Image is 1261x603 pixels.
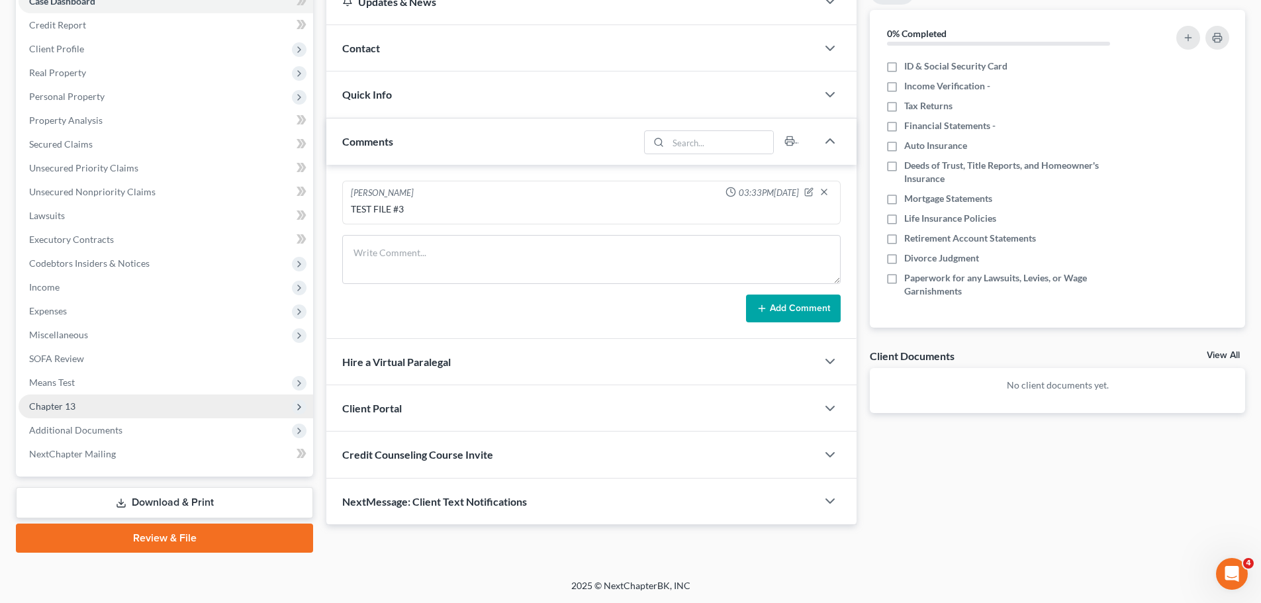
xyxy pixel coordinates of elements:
[1207,351,1240,360] a: View All
[19,132,313,156] a: Secured Claims
[29,138,93,150] span: Secured Claims
[29,305,67,316] span: Expenses
[19,13,313,37] a: Credit Report
[29,186,156,197] span: Unsecured Nonpriority Claims
[254,579,1008,603] div: 2025 © NextChapterBK, INC
[904,192,992,205] span: Mortgage Statements
[342,135,393,148] span: Comments
[29,43,84,54] span: Client Profile
[29,377,75,388] span: Means Test
[19,180,313,204] a: Unsecured Nonpriority Claims
[739,187,799,199] span: 03:33PM[DATE]
[29,400,75,412] span: Chapter 13
[746,295,841,322] button: Add Comment
[29,115,103,126] span: Property Analysis
[19,156,313,180] a: Unsecured Priority Claims
[19,228,313,252] a: Executory Contracts
[29,281,60,293] span: Income
[904,159,1140,185] span: Deeds of Trust, Title Reports, and Homeowner's Insurance
[29,329,88,340] span: Miscellaneous
[904,232,1036,245] span: Retirement Account Statements
[29,448,116,459] span: NextChapter Mailing
[880,379,1235,392] p: No client documents yet.
[16,524,313,553] a: Review & File
[29,91,105,102] span: Personal Property
[887,28,947,39] strong: 0% Completed
[904,99,953,113] span: Tax Returns
[29,162,138,173] span: Unsecured Priority Claims
[342,495,527,508] span: NextMessage: Client Text Notifications
[351,187,414,200] div: [PERSON_NAME]
[1216,558,1248,590] iframe: Intercom live chat
[342,88,392,101] span: Quick Info
[342,402,402,414] span: Client Portal
[904,212,996,225] span: Life Insurance Policies
[904,252,979,265] span: Divorce Judgment
[870,349,955,363] div: Client Documents
[342,355,451,368] span: Hire a Virtual Paralegal
[29,67,86,78] span: Real Property
[19,204,313,228] a: Lawsuits
[29,257,150,269] span: Codebtors Insiders & Notices
[351,203,832,216] div: TEST FILE #3
[904,271,1140,298] span: Paperwork for any Lawsuits, Levies, or Wage Garnishments
[904,119,996,132] span: Financial Statements -
[29,234,114,245] span: Executory Contracts
[19,347,313,371] a: SOFA Review
[19,109,313,132] a: Property Analysis
[342,448,493,461] span: Credit Counseling Course Invite
[669,131,774,154] input: Search...
[1243,558,1254,569] span: 4
[29,424,122,436] span: Additional Documents
[904,79,990,93] span: Income Verification -
[16,487,313,518] a: Download & Print
[29,19,86,30] span: Credit Report
[19,442,313,466] a: NextChapter Mailing
[29,210,65,221] span: Lawsuits
[29,353,84,364] span: SOFA Review
[342,42,380,54] span: Contact
[904,60,1007,73] span: ID & Social Security Card
[904,139,967,152] span: Auto Insurance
